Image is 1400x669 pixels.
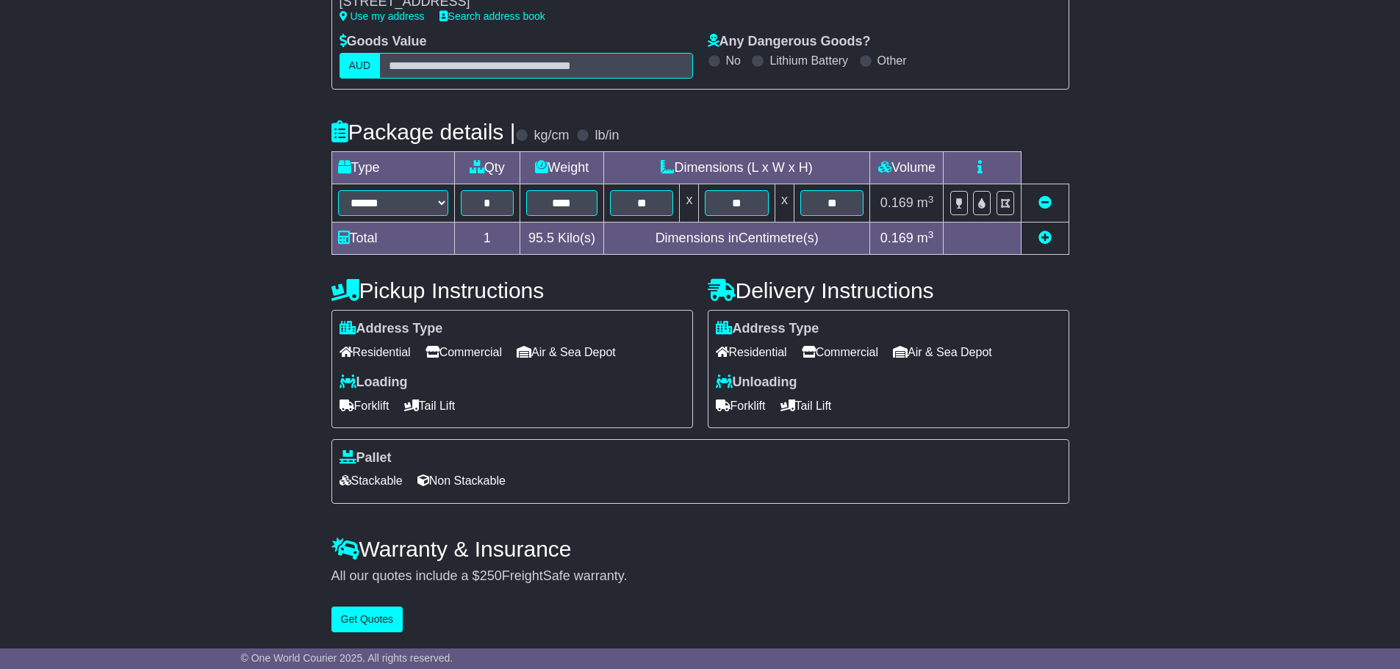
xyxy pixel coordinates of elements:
span: Commercial [802,341,878,364]
td: Total [331,223,454,255]
td: x [680,184,699,223]
a: Search address book [439,10,545,22]
h4: Package details | [331,120,516,144]
td: x [775,184,794,223]
label: Address Type [340,321,443,337]
button: Get Quotes [331,607,403,632]
label: Loading [340,375,408,391]
label: Unloading [716,375,797,391]
td: 1 [454,223,520,255]
label: Goods Value [340,34,427,50]
a: Use my address [340,10,425,22]
td: Dimensions in Centimetre(s) [603,223,870,255]
label: Address Type [716,321,819,337]
span: Residential [716,341,787,364]
sup: 3 [928,194,934,205]
span: Non Stackable [417,469,506,492]
span: Forklift [340,394,390,417]
span: Commercial [426,341,502,364]
h4: Warranty & Insurance [331,537,1069,561]
span: 0.169 [880,195,913,210]
label: Any Dangerous Goods? [708,34,871,50]
span: Tail Lift [404,394,456,417]
span: Air & Sea Depot [517,341,616,364]
label: AUD [340,53,381,79]
span: m [917,195,934,210]
td: Kilo(s) [520,223,603,255]
span: Tail Lift [780,394,832,417]
span: Forklift [716,394,766,417]
td: Volume [870,152,944,184]
a: Add new item [1038,231,1052,245]
a: Remove this item [1038,195,1052,210]
sup: 3 [928,229,934,240]
span: 0.169 [880,231,913,245]
td: Type [331,152,454,184]
span: 95.5 [528,231,554,245]
h4: Pickup Instructions [331,278,693,303]
span: m [917,231,934,245]
span: 250 [480,568,502,583]
td: Weight [520,152,603,184]
span: Residential [340,341,411,364]
div: All our quotes include a $ FreightSafe warranty. [331,568,1069,585]
td: Dimensions (L x W x H) [603,152,870,184]
label: Other [877,54,907,68]
label: lb/in [595,128,619,144]
span: Air & Sea Depot [893,341,992,364]
label: No [726,54,741,68]
label: kg/cm [534,128,569,144]
span: © One World Courier 2025. All rights reserved. [241,652,453,664]
label: Pallet [340,450,392,466]
td: Qty [454,152,520,184]
span: Stackable [340,469,403,492]
h4: Delivery Instructions [708,278,1069,303]
label: Lithium Battery [769,54,848,68]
